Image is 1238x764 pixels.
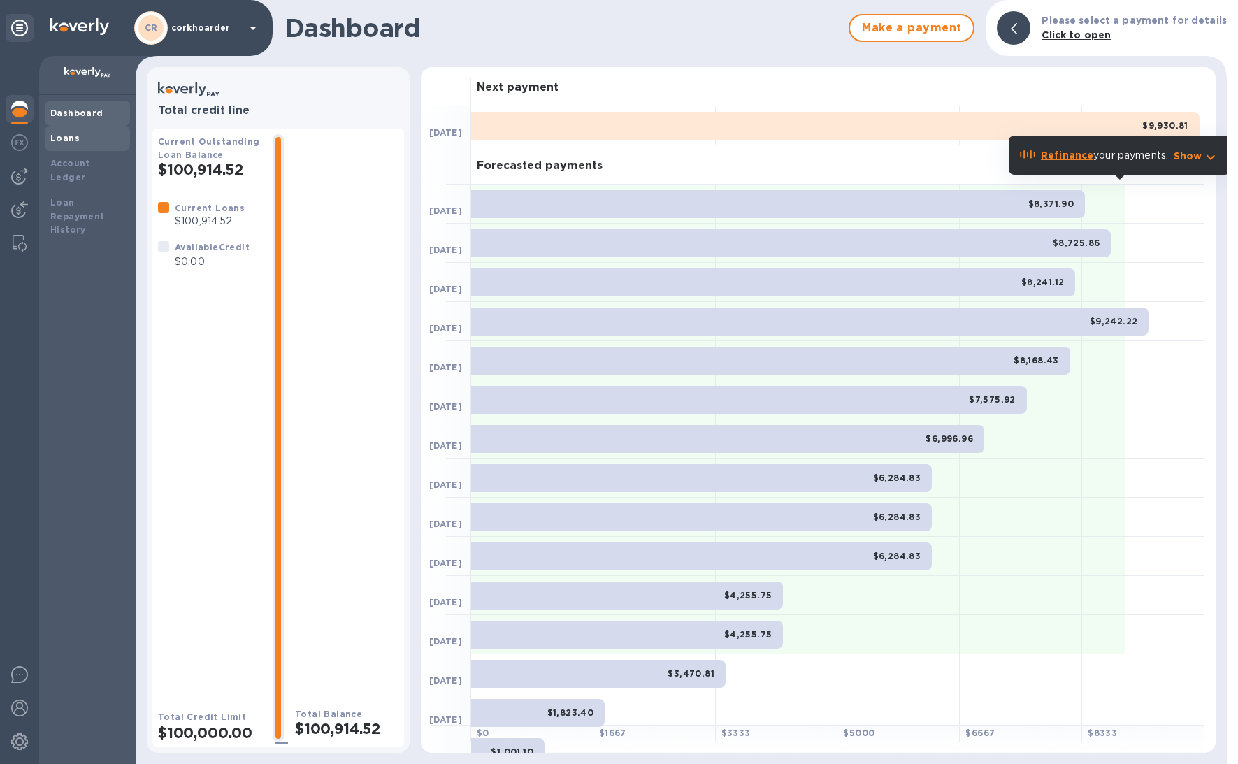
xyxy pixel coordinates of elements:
[1014,355,1059,366] b: $8,168.43
[873,551,921,561] b: $6,284.83
[721,728,751,738] b: $ 3333
[429,245,462,255] b: [DATE]
[175,203,245,213] b: Current Loans
[429,206,462,216] b: [DATE]
[1042,15,1227,26] b: Please select a payment for details
[1021,277,1065,287] b: $8,241.12
[1090,316,1138,326] b: $9,242.22
[429,362,462,373] b: [DATE]
[599,728,626,738] b: $ 1667
[873,512,921,522] b: $6,284.83
[429,519,462,529] b: [DATE]
[50,108,103,118] b: Dashboard
[477,728,489,738] b: $ 0
[429,401,462,412] b: [DATE]
[6,14,34,42] div: Unpin categories
[1088,728,1117,738] b: $ 8333
[547,707,594,718] b: $1,823.40
[50,158,90,182] b: Account Ledger
[158,104,398,117] h3: Total credit line
[429,714,462,725] b: [DATE]
[295,720,398,737] h2: $100,914.52
[477,159,603,173] h3: Forecasted payments
[50,133,80,143] b: Loans
[429,558,462,568] b: [DATE]
[849,14,974,42] button: Make a payment
[145,22,158,33] b: CR
[429,440,462,451] b: [DATE]
[1053,238,1100,248] b: $8,725.86
[158,712,246,722] b: Total Credit Limit
[965,728,995,738] b: $ 6667
[1041,150,1093,161] b: Refinance
[1041,148,1168,163] p: your payments.
[477,81,559,94] h3: Next payment
[175,242,250,252] b: Available Credit
[158,161,261,178] h2: $100,914.52
[11,134,28,151] img: Foreign exchange
[843,728,874,738] b: $ 5000
[295,709,362,719] b: Total Balance
[429,323,462,333] b: [DATE]
[175,254,250,269] p: $0.00
[50,18,109,35] img: Logo
[429,480,462,490] b: [DATE]
[429,597,462,607] b: [DATE]
[175,214,245,229] p: $100,914.52
[285,13,842,43] h1: Dashboard
[1028,199,1074,209] b: $8,371.90
[926,433,973,444] b: $6,996.96
[171,23,241,33] p: corkhoarder
[1042,29,1111,41] b: Click to open
[158,136,260,160] b: Current Outstanding Loan Balance
[861,20,962,36] span: Make a payment
[50,197,105,236] b: Loan Repayment History
[724,590,772,600] b: $4,255.75
[668,668,714,679] b: $3,470.81
[158,724,261,742] h2: $100,000.00
[429,284,462,294] b: [DATE]
[724,629,772,640] b: $4,255.75
[873,473,921,483] b: $6,284.83
[429,675,462,686] b: [DATE]
[491,747,533,757] b: $1,001.10
[429,127,462,138] b: [DATE]
[969,394,1016,405] b: $7,575.92
[429,636,462,647] b: [DATE]
[1142,120,1188,131] b: $9,930.81
[1174,149,1202,163] p: Show
[1174,149,1219,163] button: Show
